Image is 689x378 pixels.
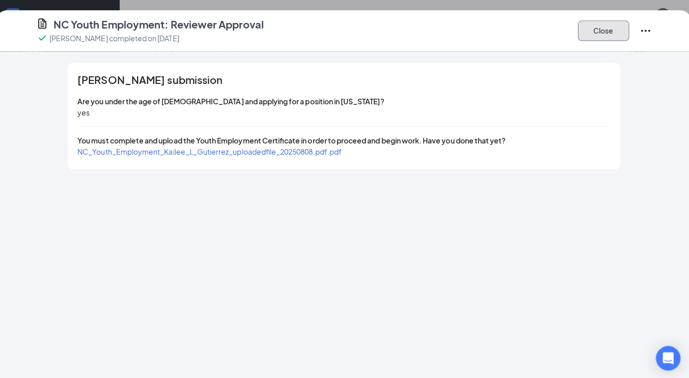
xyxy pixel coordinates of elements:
[80,146,343,155] a: NC_Youth_Employment_Kailee_L_Gutierrez_uploadedfile_20250808.pdf.pdf
[80,107,93,116] span: yes
[39,17,51,30] svg: CustomFormIcon
[80,74,225,84] span: [PERSON_NAME] submission
[57,17,265,32] h4: NC Youth Employment: Reviewer Approval
[39,32,51,44] svg: Checkmark
[80,96,385,105] span: Are you under the age of [DEMOGRAPHIC_DATA] and applying for a position in [US_STATE]?
[52,33,181,43] p: [PERSON_NAME] completed on [DATE]
[577,20,628,41] button: Close
[638,24,650,37] svg: Ellipses
[80,135,506,144] span: You must complete and upload the Youth Employment Certificate in order to proceed and begin work....
[654,343,679,368] div: Open Intercom Messenger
